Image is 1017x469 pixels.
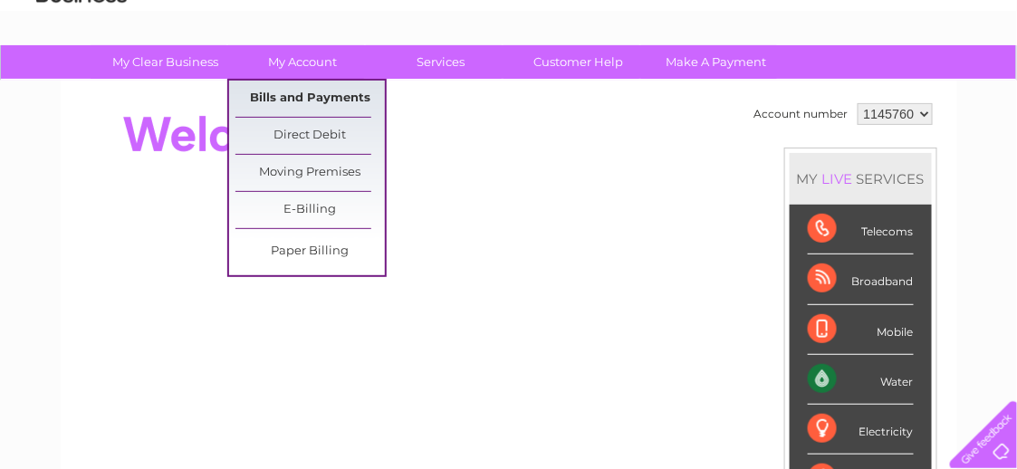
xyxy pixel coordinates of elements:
a: My Clear Business [91,45,240,79]
a: Log out [957,77,1000,91]
div: Clear Business is a trading name of Verastar Limited (registered in [GEOGRAPHIC_DATA] No. 3667643... [82,10,937,88]
a: Make A Payment [641,45,791,79]
a: Blog [859,77,886,91]
a: Paper Billing [235,234,385,270]
a: Customer Help [504,45,653,79]
a: Services [366,45,515,79]
a: Direct Debit [235,118,385,154]
div: Water [808,355,914,405]
div: Broadband [808,254,914,304]
a: Moving Premises [235,155,385,191]
div: MY SERVICES [790,153,932,205]
div: Mobile [808,305,914,355]
a: Energy [744,77,783,91]
a: Telecoms [794,77,849,91]
div: Electricity [808,405,914,455]
a: Water [698,77,733,91]
img: logo.png [35,47,128,102]
a: Contact [897,77,941,91]
a: E-Billing [235,192,385,228]
a: 0333 014 3131 [676,9,801,32]
div: Telecoms [808,205,914,254]
div: LIVE [819,170,857,187]
a: Bills and Payments [235,81,385,117]
a: My Account [228,45,378,79]
td: Account number [750,99,853,129]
